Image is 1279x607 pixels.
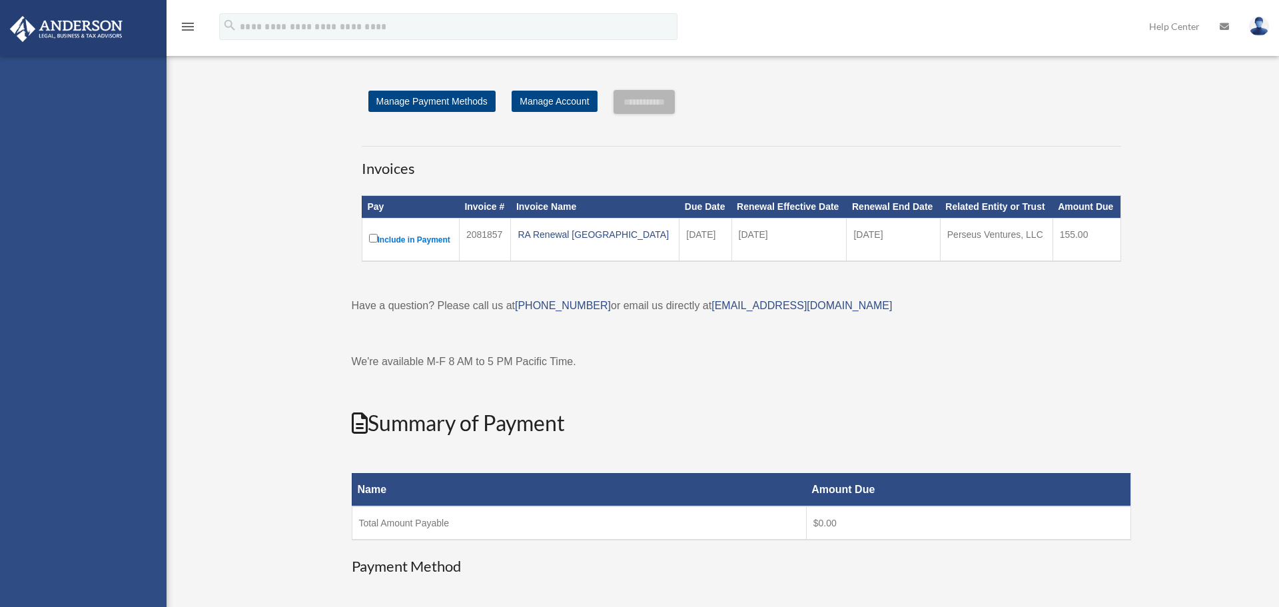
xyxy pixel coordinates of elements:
[1053,218,1120,261] td: 155.00
[806,473,1130,506] th: Amount Due
[352,506,806,540] td: Total Amount Payable
[6,16,127,42] img: Anderson Advisors Platinum Portal
[1249,17,1269,36] img: User Pic
[940,218,1053,261] td: Perseus Ventures, LLC
[679,196,731,219] th: Due Date
[1053,196,1120,219] th: Amount Due
[222,18,237,33] i: search
[459,218,511,261] td: 2081857
[731,218,847,261] td: [DATE]
[180,19,196,35] i: menu
[352,556,1131,577] h3: Payment Method
[180,23,196,35] a: menu
[352,297,1131,315] p: Have a question? Please call us at or email us directly at
[512,91,597,112] a: Manage Account
[847,218,940,261] td: [DATE]
[362,196,459,219] th: Pay
[362,146,1121,179] h3: Invoices
[847,196,940,219] th: Renewal End Date
[679,218,731,261] td: [DATE]
[352,473,806,506] th: Name
[515,300,611,311] a: [PHONE_NUMBER]
[806,506,1130,540] td: $0.00
[352,408,1131,438] h2: Summary of Payment
[731,196,847,219] th: Renewal Effective Date
[511,196,679,219] th: Invoice Name
[369,231,452,248] label: Include in Payment
[518,225,672,244] div: RA Renewal [GEOGRAPHIC_DATA]
[369,234,378,243] input: Include in Payment
[368,91,496,112] a: Manage Payment Methods
[711,300,892,311] a: [EMAIL_ADDRESS][DOMAIN_NAME]
[459,196,511,219] th: Invoice #
[940,196,1053,219] th: Related Entity or Trust
[352,352,1131,371] p: We're available M-F 8 AM to 5 PM Pacific Time.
